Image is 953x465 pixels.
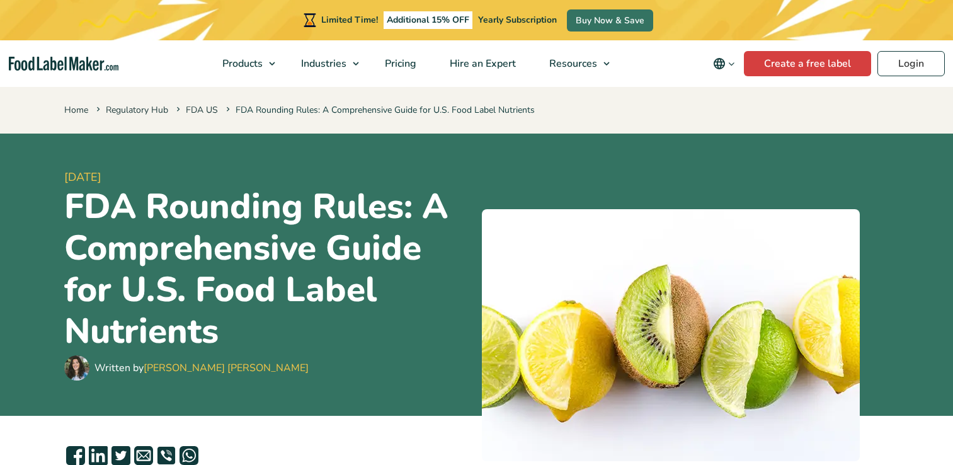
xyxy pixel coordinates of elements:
[545,57,598,71] span: Resources
[433,40,530,87] a: Hire an Expert
[94,360,309,376] div: Written by
[704,51,744,76] button: Change language
[384,11,472,29] span: Additional 15% OFF
[533,40,616,87] a: Resources
[9,57,118,71] a: Food Label Maker homepage
[186,104,218,116] a: FDA US
[321,14,378,26] span: Limited Time!
[877,51,945,76] a: Login
[64,169,472,186] span: [DATE]
[297,57,348,71] span: Industries
[64,104,88,116] a: Home
[446,57,517,71] span: Hire an Expert
[219,57,264,71] span: Products
[381,57,418,71] span: Pricing
[744,51,871,76] a: Create a free label
[478,14,557,26] span: Yearly Subscription
[224,104,535,116] span: FDA Rounding Rules: A Comprehensive Guide for U.S. Food Label Nutrients
[64,355,89,381] img: Maria Abi Hanna - Food Label Maker
[567,9,653,32] a: Buy Now & Save
[144,361,309,375] a: [PERSON_NAME] [PERSON_NAME]
[206,40,282,87] a: Products
[285,40,365,87] a: Industries
[368,40,430,87] a: Pricing
[64,186,472,352] h1: FDA Rounding Rules: A Comprehensive Guide for U.S. Food Label Nutrients
[106,104,168,116] a: Regulatory Hub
